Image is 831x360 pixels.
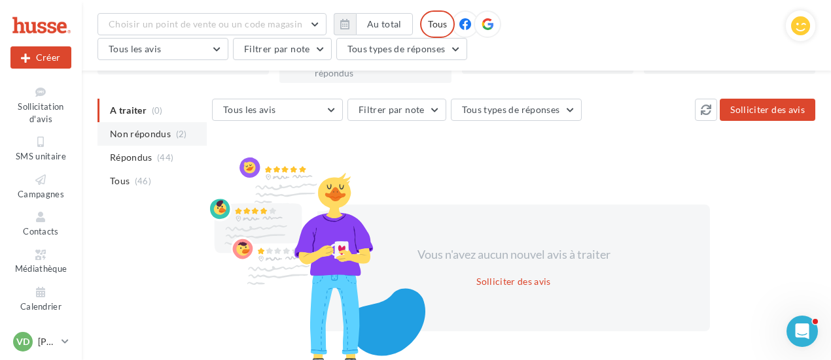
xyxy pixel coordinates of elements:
a: VD [PERSON_NAME] [10,329,71,354]
button: Au total [334,13,413,35]
span: (44) [157,152,173,163]
span: Tous les avis [223,104,276,115]
span: Contacts [23,226,59,237]
a: SMS unitaire [10,132,71,164]
span: Médiathèque [15,264,67,274]
span: (46) [135,176,151,186]
span: Campagnes [18,189,64,199]
span: VD [16,335,29,348]
span: Non répondus [110,127,171,140]
span: Tous types de réponses [347,43,446,54]
button: Tous types de réponses [336,38,467,60]
span: Tous les avis [109,43,162,54]
button: Filtrer par note [347,99,446,121]
button: Solliciter des avis [720,99,815,121]
div: Tous [420,10,455,38]
span: Sollicitation d'avis [18,101,63,124]
a: Calendrier [10,282,71,314]
span: Tous types de réponses [462,104,560,115]
button: Choisir un point de vente ou un code magasin [97,13,327,35]
span: Tous [110,174,130,188]
span: Répondus [110,151,152,164]
a: Sollicitation d'avis [10,82,71,127]
a: Médiathèque [10,245,71,277]
button: Tous types de réponses [451,99,582,121]
button: Solliciter des avis [471,274,556,289]
p: [PERSON_NAME] [38,335,56,348]
iframe: Intercom live chat [787,316,818,347]
span: (2) [176,129,187,139]
button: Tous les avis [212,99,343,121]
button: Filtrer par note [233,38,332,60]
button: Tous les avis [97,38,228,60]
a: Contacts [10,207,71,239]
button: Au total [356,13,413,35]
div: Nouvelle campagne [10,46,71,69]
span: SMS unitaire [16,151,66,161]
button: Créer [10,46,71,69]
span: Choisir un point de vente ou un code magasin [109,18,302,29]
a: Campagnes [10,170,71,202]
div: Vous n'avez aucun nouvel avis à traiter [401,246,626,263]
span: Calendrier [20,301,62,312]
